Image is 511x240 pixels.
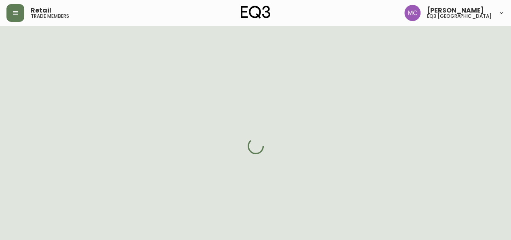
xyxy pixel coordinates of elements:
img: logo [241,6,271,19]
h5: eq3 [GEOGRAPHIC_DATA] [427,14,492,19]
span: Retail [31,7,51,14]
img: 6dbdb61c5655a9a555815750a11666cc [404,5,421,21]
h5: trade members [31,14,69,19]
span: [PERSON_NAME] [427,7,484,14]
